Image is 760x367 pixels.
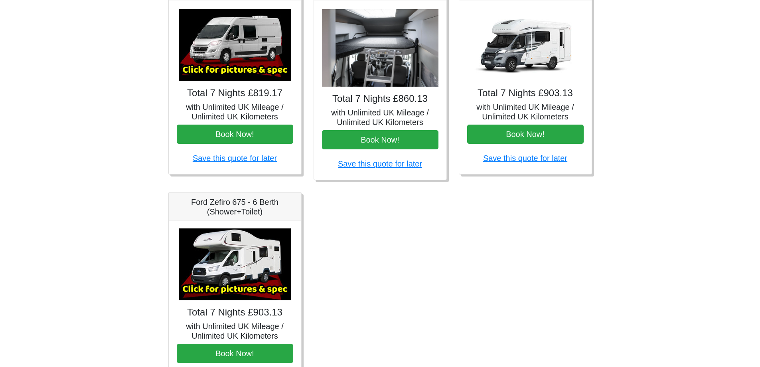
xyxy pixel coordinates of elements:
[470,9,581,81] img: Auto-trail Imala 615 - 4 Berth
[338,159,422,168] a: Save this quote for later
[322,93,438,105] h4: Total 7 Nights £860.13
[467,102,584,121] h5: with Unlimited UK Mileage / Unlimited UK Kilometers
[177,321,293,341] h5: with Unlimited UK Mileage / Unlimited UK Kilometers
[177,197,293,216] h5: Ford Zefiro 675 - 6 Berth (Shower+Toilet)
[179,9,291,81] img: Auto-Trail Expedition 67 - 4 Berth (Shower+Toilet)
[322,130,438,149] button: Book Now!
[467,87,584,99] h4: Total 7 Nights £903.13
[177,125,293,144] button: Book Now!
[179,228,291,300] img: Ford Zefiro 675 - 6 Berth (Shower+Toilet)
[177,307,293,318] h4: Total 7 Nights £903.13
[322,9,438,87] img: VW Grand California 4 Berth
[177,344,293,363] button: Book Now!
[467,125,584,144] button: Book Now!
[177,87,293,99] h4: Total 7 Nights £819.17
[193,154,277,163] a: Save this quote for later
[483,154,567,163] a: Save this quote for later
[322,108,438,127] h5: with Unlimited UK Mileage / Unlimited UK Kilometers
[177,102,293,121] h5: with Unlimited UK Mileage / Unlimited UK Kilometers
